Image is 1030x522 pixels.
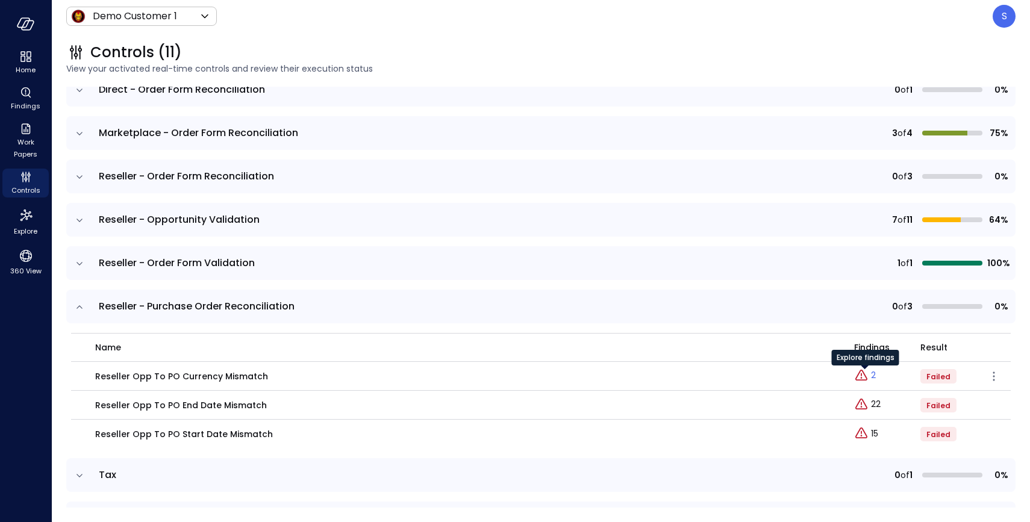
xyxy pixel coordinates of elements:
[99,126,298,140] span: Marketplace - Order Form Reconciliation
[95,399,267,412] p: Reseller Opp To PO End Date Mismatch
[99,169,274,183] span: Reseller - Order Form Reconciliation
[897,213,907,226] span: of
[926,429,950,440] span: Failed
[926,400,950,411] span: Failed
[871,369,876,382] p: 2
[894,468,900,482] span: 0
[2,205,49,238] div: Explore
[1002,9,1007,23] p: S
[892,170,898,183] span: 0
[854,341,890,354] span: Findings
[71,9,86,23] img: Icon
[73,128,86,140] button: expand row
[11,100,40,112] span: Findings
[16,64,36,76] span: Home
[90,43,182,62] span: Controls (11)
[99,256,255,270] span: Reseller - Order Form Validation
[987,170,1008,183] span: 0%
[854,432,878,444] a: Explore findings
[987,126,1008,140] span: 75%
[900,83,910,96] span: of
[2,169,49,197] div: Controls
[7,136,44,160] span: Work Papers
[95,341,121,354] span: name
[73,214,86,226] button: expand row
[987,256,1008,270] span: 100%
[99,468,116,482] span: Tax
[66,62,1016,75] span: View your activated real-time controls and review their execution status
[987,300,1008,313] span: 0%
[73,258,86,270] button: expand row
[920,341,947,354] span: Result
[892,300,898,313] span: 0
[907,213,913,226] span: 11
[897,126,907,140] span: of
[900,256,910,270] span: of
[2,84,49,113] div: Findings
[910,256,913,270] span: 1
[14,225,37,237] span: Explore
[987,213,1008,226] span: 64%
[2,246,49,278] div: 360 View
[894,83,900,96] span: 0
[99,213,260,226] span: Reseller - Opportunity Validation
[11,184,40,196] span: Controls
[73,84,86,96] button: expand row
[73,301,86,313] button: expand row
[871,398,881,411] p: 22
[907,170,913,183] span: 3
[892,126,897,140] span: 3
[95,370,268,383] p: Reseller Opp To PO Currency Mismatch
[73,171,86,183] button: expand row
[99,82,265,96] span: Direct - Order Form Reconciliation
[987,83,1008,96] span: 0%
[897,256,900,270] span: 1
[907,126,913,140] span: 4
[99,299,295,313] span: Reseller - Purchase Order Reconciliation
[987,468,1008,482] span: 0%
[73,470,86,482] button: expand row
[910,83,913,96] span: 1
[898,170,907,183] span: of
[871,427,878,440] p: 15
[900,468,910,482] span: of
[993,5,1016,28] div: Steve Sovik
[854,374,876,386] a: Explore findings
[898,300,907,313] span: of
[854,403,881,415] a: Explore findings
[892,213,897,226] span: 7
[95,427,273,441] p: Reseller Opp To PO Start Date Mismatch
[926,371,950,382] span: Failed
[10,265,42,277] span: 360 View
[832,350,899,365] div: Explore findings
[2,48,49,77] div: Home
[93,9,177,23] p: Demo Customer 1
[910,468,913,482] span: 1
[2,120,49,161] div: Work Papers
[907,300,913,313] span: 3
